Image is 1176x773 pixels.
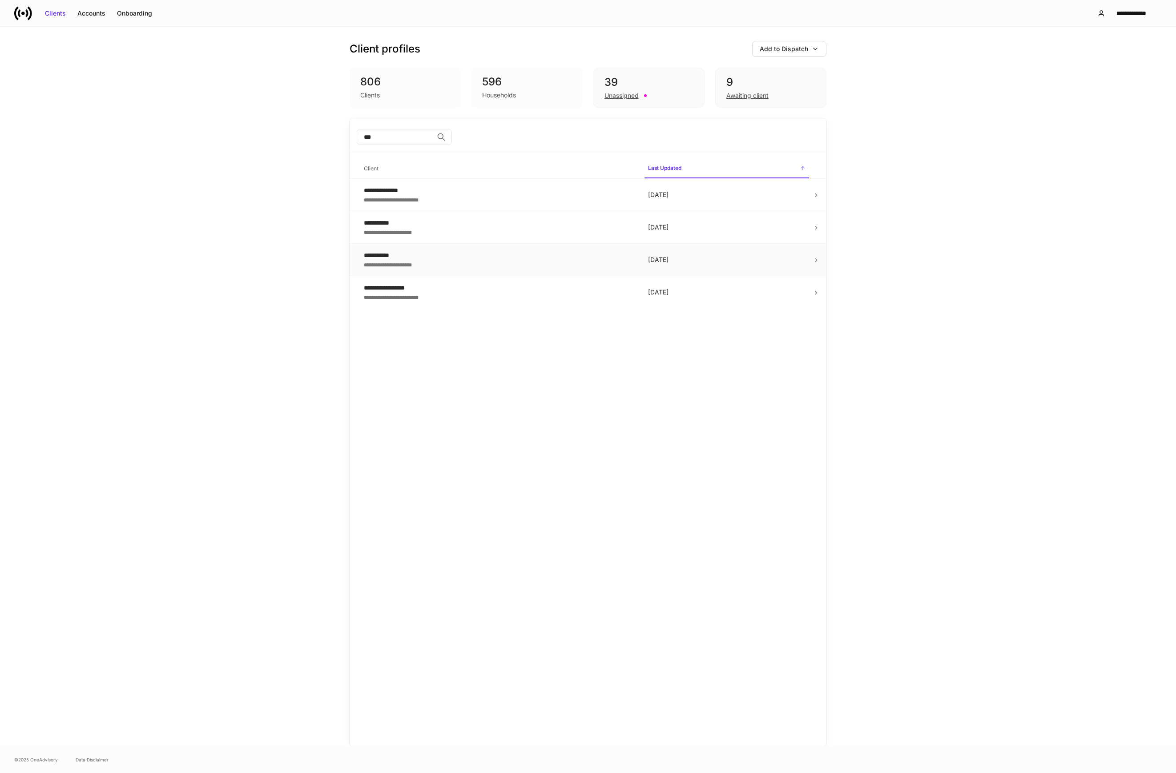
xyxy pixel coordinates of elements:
[360,160,637,178] span: Client
[111,6,158,20] button: Onboarding
[72,6,111,20] button: Accounts
[482,75,572,89] div: 596
[752,41,826,57] button: Add to Dispatch
[648,223,805,232] p: [DATE]
[648,288,805,297] p: [DATE]
[364,164,379,173] h6: Client
[726,91,769,100] div: Awaiting client
[39,6,72,20] button: Clients
[604,75,693,89] div: 39
[648,255,805,264] p: [DATE]
[77,9,105,18] div: Accounts
[76,756,109,763] a: Data Disclaimer
[350,42,420,56] h3: Client profiles
[648,164,681,172] h6: Last Updated
[715,68,826,108] div: 9Awaiting client
[604,91,639,100] div: Unassigned
[760,44,808,53] div: Add to Dispatch
[648,190,805,199] p: [DATE]
[482,91,516,100] div: Households
[45,9,66,18] div: Clients
[726,75,815,89] div: 9
[14,756,58,763] span: © 2025 OneAdvisory
[117,9,152,18] div: Onboarding
[644,159,809,178] span: Last Updated
[360,75,450,89] div: 806
[360,91,380,100] div: Clients
[593,68,705,108] div: 39Unassigned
